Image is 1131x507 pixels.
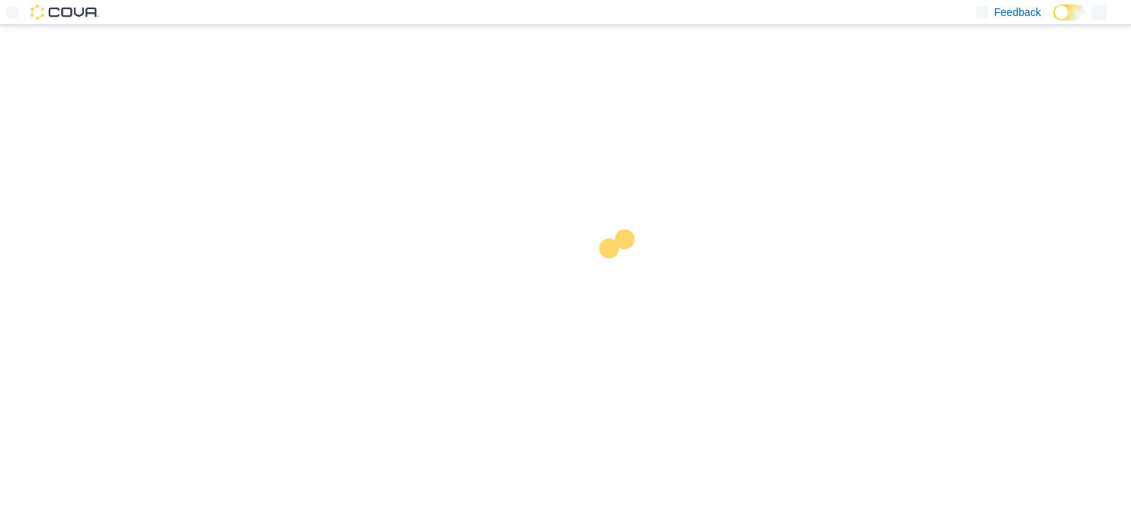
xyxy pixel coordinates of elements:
[1053,5,1085,21] input: Dark Mode
[994,5,1041,20] span: Feedback
[566,218,680,332] img: cova-loader
[31,5,99,20] img: Cova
